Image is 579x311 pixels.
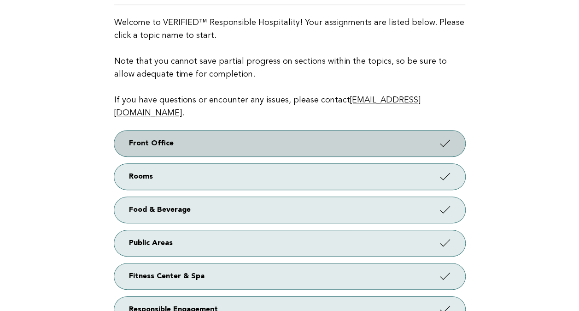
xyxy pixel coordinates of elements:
a: Rooms [114,164,465,190]
p: Welcome to VERIFIED™ Responsible Hospitality! Your assignments are listed below. Please click a t... [114,16,465,120]
a: Public Areas [114,230,465,256]
a: Front Office [114,131,465,156]
a: [EMAIL_ADDRESS][DOMAIN_NAME] [114,96,421,117]
a: Food & Beverage [114,197,465,223]
a: Fitness Center & Spa [114,263,465,289]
